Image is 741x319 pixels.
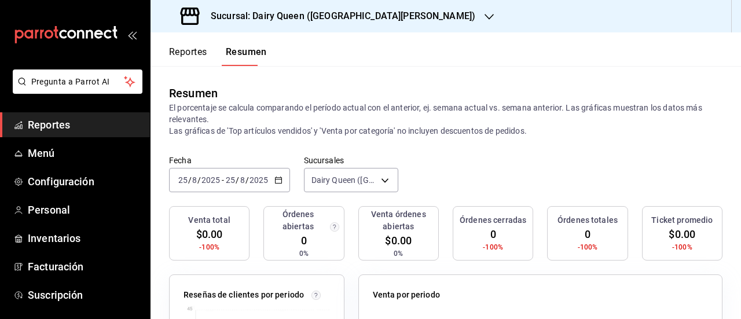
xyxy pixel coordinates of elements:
[585,226,590,242] span: 0
[249,175,269,185] input: ----
[483,242,503,252] span: -100%
[28,259,141,274] span: Facturación
[460,214,526,226] h3: Órdenes cerradas
[127,30,137,39] button: open_drawer_menu
[490,226,496,242] span: 0
[13,69,142,94] button: Pregunta a Parrot AI
[188,175,192,185] span: /
[245,175,249,185] span: /
[578,242,598,252] span: -100%
[184,289,304,301] p: Reseñas de clientes por periodo
[169,85,218,102] div: Resumen
[178,175,188,185] input: --
[373,289,440,301] p: Venta por periodo
[31,76,124,88] span: Pregunta a Parrot AI
[201,9,475,23] h3: Sucursal: Dairy Queen ([GEOGRAPHIC_DATA][PERSON_NAME])
[225,175,236,185] input: --
[669,226,695,242] span: $0.00
[557,214,618,226] h3: Órdenes totales
[192,175,197,185] input: --
[364,208,434,233] h3: Venta órdenes abiertas
[269,208,327,233] h3: Órdenes abiertas
[311,174,377,186] span: Dairy Queen ([GEOGRAPHIC_DATA][PERSON_NAME])
[197,175,201,185] span: /
[169,46,207,66] button: Reportes
[28,117,141,133] span: Reportes
[304,156,398,164] label: Sucursales
[394,248,403,259] span: 0%
[169,46,267,66] div: navigation tabs
[236,175,239,185] span: /
[385,233,412,248] span: $0.00
[169,156,290,164] label: Fecha
[651,214,713,226] h3: Ticket promedio
[28,230,141,246] span: Inventarios
[240,175,245,185] input: --
[28,174,141,189] span: Configuración
[169,102,722,137] p: El porcentaje se calcula comparando el período actual con el anterior, ej. semana actual vs. sema...
[672,242,692,252] span: -100%
[226,46,267,66] button: Resumen
[188,214,230,226] h3: Venta total
[222,175,224,185] span: -
[199,242,219,252] span: -100%
[201,175,221,185] input: ----
[28,287,141,303] span: Suscripción
[196,226,223,242] span: $0.00
[301,233,307,248] span: 0
[28,145,141,161] span: Menú
[28,202,141,218] span: Personal
[299,248,309,259] span: 0%
[8,84,142,96] a: Pregunta a Parrot AI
